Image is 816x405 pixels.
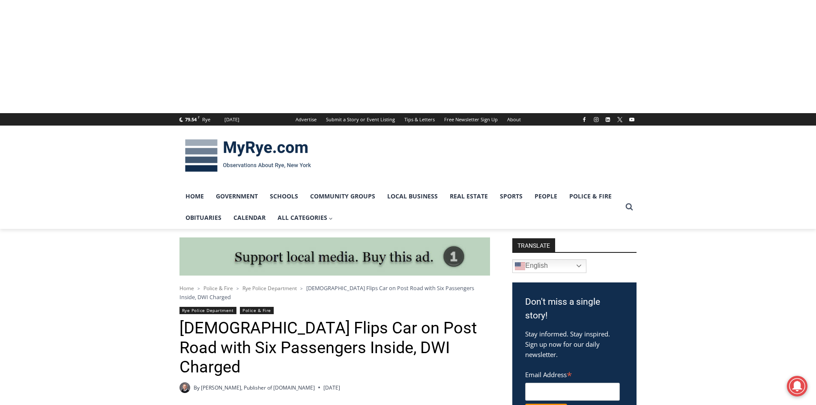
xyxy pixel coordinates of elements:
nav: Primary Navigation [179,186,622,229]
a: Community Groups [304,186,381,207]
a: Schools [264,186,304,207]
span: [DEMOGRAPHIC_DATA] Flips Car on Post Road with Six Passengers Inside, DWI Charged [179,284,474,300]
img: support local media, buy this ad [179,237,490,276]
a: Obituaries [179,207,227,228]
a: Facebook [579,114,589,125]
span: 79.54 [185,116,197,123]
a: All Categories [272,207,339,228]
a: Home [179,186,210,207]
a: X [615,114,625,125]
a: Tips & Letters [400,113,439,126]
img: MyRye.com [179,133,317,178]
a: Calendar [227,207,272,228]
p: Stay informed. Stay inspired. Sign up now for our daily newsletter. [525,329,624,360]
a: Sports [494,186,529,207]
nav: Secondary Navigation [291,113,526,126]
a: Local Business [381,186,444,207]
h1: [DEMOGRAPHIC_DATA] Flips Car on Post Road with Six Passengers Inside, DWI Charged [179,318,490,377]
time: [DATE] [323,384,340,392]
span: F [198,115,200,120]
span: > [197,285,200,291]
span: > [300,285,303,291]
nav: Breadcrumbs [179,284,490,301]
a: Real Estate [444,186,494,207]
a: Police & Fire [563,186,618,207]
a: Police & Fire [203,285,233,292]
div: [DATE] [224,116,239,123]
img: en [515,261,525,271]
a: English [512,259,586,273]
span: By [194,384,200,392]
a: Linkedin [603,114,613,125]
h3: Don't miss a single story! [525,295,624,322]
a: Home [179,285,194,292]
a: Submit a Story or Event Listing [321,113,400,126]
a: YouTube [627,114,637,125]
strong: TRANSLATE [512,238,555,252]
a: People [529,186,563,207]
a: [PERSON_NAME], Publisher of [DOMAIN_NAME] [201,384,315,391]
div: Rye [202,116,210,123]
a: Police & Fire [240,307,274,314]
a: Free Newsletter Sign Up [439,113,502,126]
button: View Search Form [622,199,637,215]
label: Email Address [525,366,620,381]
a: Rye Police Department [179,307,236,314]
a: Author image [179,382,190,393]
a: Instagram [591,114,601,125]
a: About [502,113,526,126]
span: All Categories [278,213,333,222]
a: Government [210,186,264,207]
a: Advertise [291,113,321,126]
span: > [236,285,239,291]
a: Rye Police Department [242,285,297,292]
